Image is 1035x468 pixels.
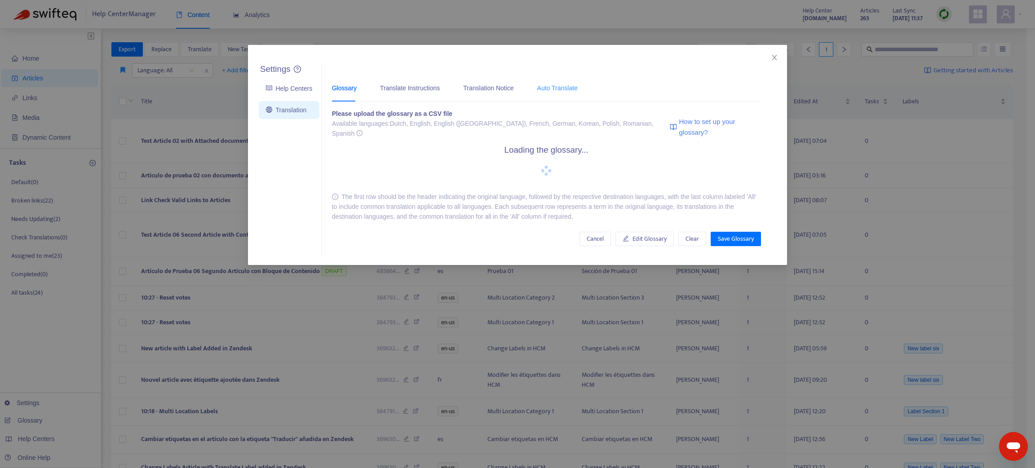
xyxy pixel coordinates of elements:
[670,109,761,145] a: How to set up your glossary?
[380,83,440,93] div: Translate Instructions
[632,234,667,244] span: Edit Glossary
[771,54,778,61] span: close
[332,194,338,200] span: info-circle
[463,83,513,93] div: Translation Notice
[260,64,291,75] h5: Settings
[294,66,301,73] a: question-circle
[679,116,761,137] span: How to set up your glossary?
[686,234,699,244] span: Clear
[332,192,761,221] div: The first row should be the header indicating the original language, followed by the respective d...
[332,83,357,93] div: Glossary
[999,432,1028,461] iframe: Button to launch messaging window
[770,53,779,62] button: Close
[579,232,611,246] button: Cancel
[615,232,674,246] button: Edit Glossary
[537,83,578,93] div: Auto Translate
[670,124,677,131] img: image-link
[587,234,604,244] span: Cancel
[711,232,761,246] button: Save Glossary
[266,106,306,114] a: Translation
[623,235,629,242] span: edit
[332,109,668,119] div: Please upload the glossary as a CSV file
[504,145,588,155] h5: Loading the glossary...
[332,119,668,138] div: Available languages: Dutch, English, English ([GEOGRAPHIC_DATA]), French, German, Korean, Polish,...
[266,85,312,92] a: Help Centers
[678,232,706,246] button: Clear
[718,234,754,244] span: Save Glossary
